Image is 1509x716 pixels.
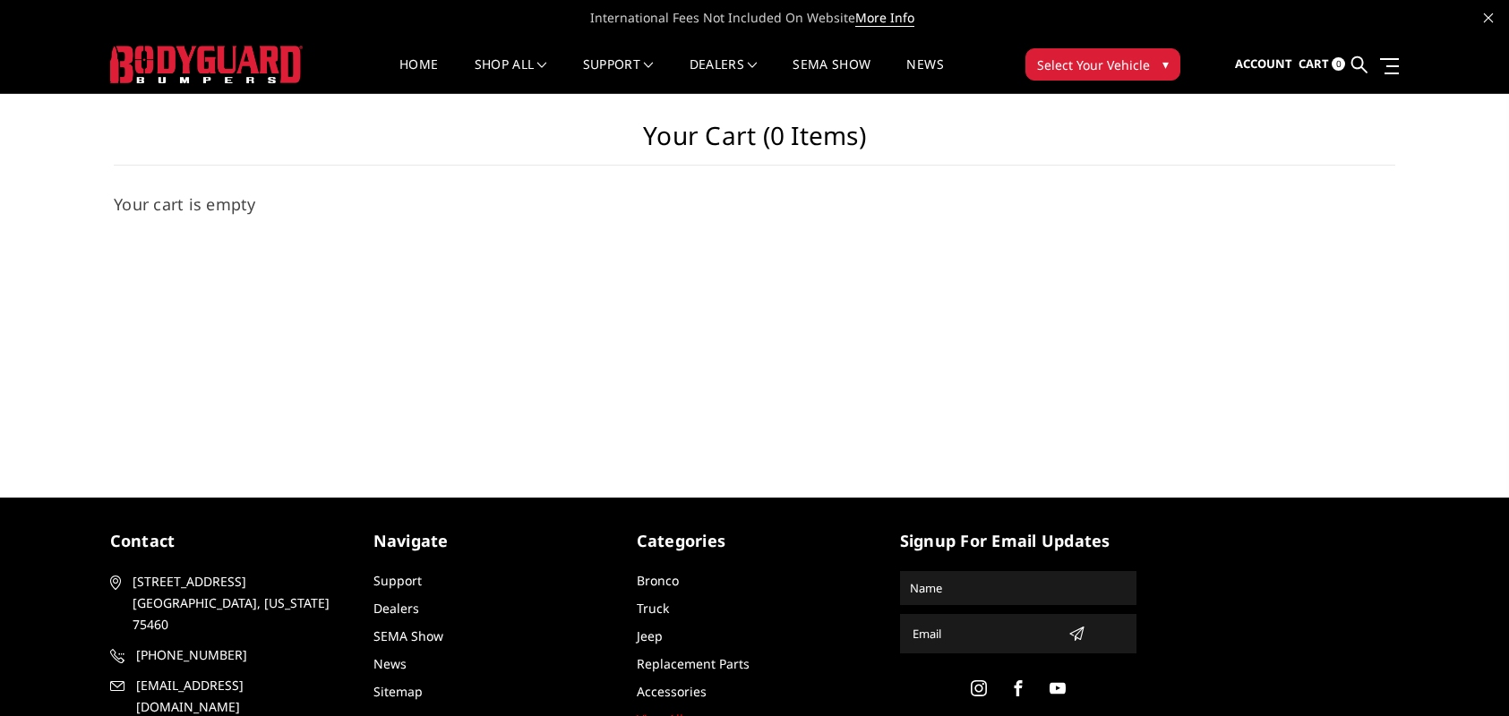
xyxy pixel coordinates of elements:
[793,58,870,93] a: SEMA Show
[637,655,750,672] a: Replacement Parts
[1162,55,1169,73] span: ▾
[1025,48,1180,81] button: Select Your Vehicle
[637,627,663,644] a: Jeep
[855,9,914,27] a: More Info
[637,600,669,617] a: Truck
[373,529,610,553] h5: Navigate
[637,572,679,589] a: Bronco
[133,571,340,635] span: [STREET_ADDRESS] [GEOGRAPHIC_DATA], [US_STATE] 75460
[1299,40,1345,89] a: Cart 0
[373,683,423,700] a: Sitemap
[1037,55,1150,74] span: Select Your Vehicle
[1235,40,1292,89] a: Account
[110,529,347,553] h5: contact
[690,58,758,93] a: Dealers
[399,58,438,93] a: Home
[110,46,303,83] img: BODYGUARD BUMPERS
[373,655,407,672] a: News
[637,529,873,553] h5: Categories
[373,572,422,589] a: Support
[373,627,443,644] a: SEMA Show
[583,58,654,93] a: Support
[114,121,1395,166] h1: Your Cart (0 items)
[373,600,419,617] a: Dealers
[906,58,943,93] a: News
[1235,55,1292,72] span: Account
[900,529,1136,553] h5: signup for email updates
[1332,57,1345,71] span: 0
[905,619,1061,648] input: Email
[903,574,1134,602] input: Name
[114,192,1395,217] h3: Your cart is empty
[475,58,547,93] a: shop all
[136,644,344,666] span: [PHONE_NUMBER]
[637,683,707,700] a: Accessories
[110,644,347,666] a: [PHONE_NUMBER]
[1299,55,1329,72] span: Cart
